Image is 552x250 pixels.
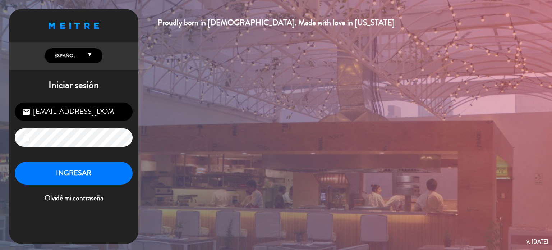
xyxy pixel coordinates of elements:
i: email [22,108,31,116]
h1: Iniciar sesión [9,79,138,91]
input: Correo Electrónico [15,103,133,121]
div: v. [DATE] [526,237,548,246]
i: lock [22,133,31,142]
span: Español [52,52,75,59]
span: Olvidé mi contraseña [15,192,133,204]
button: INGRESAR [15,162,133,185]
